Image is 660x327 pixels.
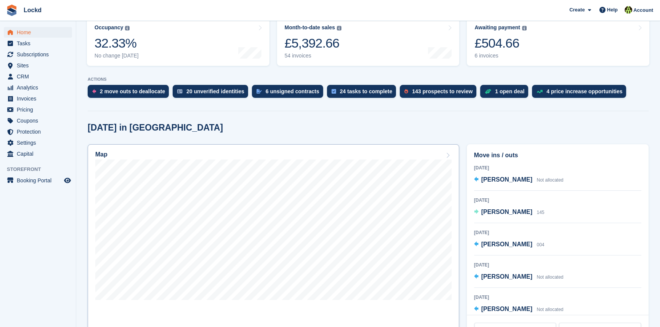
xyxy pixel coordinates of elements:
[88,77,649,82] p: ACTIONS
[474,272,564,282] a: [PERSON_NAME] Not allocated
[474,175,564,185] a: [PERSON_NAME] Not allocated
[474,305,564,314] a: [PERSON_NAME] Not allocated
[474,294,641,301] div: [DATE]
[285,53,341,59] div: 54 invoices
[522,26,527,30] img: icon-info-grey-7440780725fd019a000dd9b08b2336e03edf1995a4989e88bcd33f0948082b44.svg
[17,60,62,71] span: Sites
[4,175,72,186] a: menu
[4,104,72,115] a: menu
[480,85,532,102] a: 1 open deal
[285,35,341,51] div: £5,392.66
[63,176,72,185] a: Preview store
[474,197,641,204] div: [DATE]
[481,209,532,215] span: [PERSON_NAME]
[537,90,543,93] img: price_increase_opportunities-93ffe204e8149a01c8c9dc8f82e8f89637d9d84a8eef4429ea346261dce0b2c0.svg
[546,88,622,94] div: 4 price increase opportunities
[6,5,18,16] img: stora-icon-8386f47178a22dfd0bd8f6a31ec36ba5ce8667c1dd55bd0f319d3a0aa187defe.svg
[4,60,72,71] a: menu
[17,71,62,82] span: CRM
[95,151,107,158] h2: Map
[607,6,618,14] span: Help
[474,35,527,51] div: £504.66
[95,53,139,59] div: No change [DATE]
[404,89,408,94] img: prospect-51fa495bee0391a8d652442698ab0144808aea92771e9ea1ae160a38d050c398.svg
[177,89,183,94] img: verify_identity-adf6edd0f0f0b5bbfe63781bf79b02c33cf7c696d77639b501bdc392416b5a36.svg
[4,148,72,159] a: menu
[4,71,72,82] a: menu
[412,88,473,94] div: 143 prospects to review
[537,307,563,312] span: Not allocated
[87,18,269,66] a: Occupancy 32.33% No change [DATE]
[474,151,641,160] h2: Move ins / outs
[327,85,400,102] a: 24 tasks to complete
[569,6,585,14] span: Create
[7,166,76,173] span: Storefront
[4,126,72,137] a: menu
[340,88,392,94] div: 24 tasks to complete
[17,93,62,104] span: Invoices
[474,207,545,217] a: [PERSON_NAME] 145
[4,82,72,93] a: menu
[4,27,72,38] a: menu
[474,53,527,59] div: 6 invoices
[485,89,491,94] img: deal-1b604bf984904fb50ccaf53a9ad4b4a5d6e5aea283cecdc64d6e3604feb123c2.svg
[332,89,336,94] img: task-75834270c22a3079a89374b754ae025e5fb1db73e45f91037f5363f120a921f8.svg
[337,26,341,30] img: icon-info-grey-7440780725fd019a000dd9b08b2336e03edf1995a4989e88bcd33f0948082b44.svg
[17,27,62,38] span: Home
[17,104,62,115] span: Pricing
[633,6,653,14] span: Account
[537,242,544,247] span: 004
[474,240,545,250] a: [PERSON_NAME] 004
[481,241,532,247] span: [PERSON_NAME]
[17,82,62,93] span: Analytics
[474,24,520,31] div: Awaiting payment
[92,89,96,94] img: move_outs_to_deallocate_icon-f764333ba52eb49d3ac5e1228854f67142a1ed5810a6f6cc68b1a99e826820c5.svg
[95,24,123,31] div: Occupancy
[467,18,649,66] a: Awaiting payment £504.66 6 invoices
[17,126,62,137] span: Protection
[474,164,641,171] div: [DATE]
[495,88,524,94] div: 1 open deal
[537,177,563,183] span: Not allocated
[481,176,532,183] span: [PERSON_NAME]
[481,273,532,280] span: [PERSON_NAME]
[21,4,45,16] a: Lockd
[17,115,62,126] span: Coupons
[173,85,252,102] a: 20 unverified identities
[17,38,62,49] span: Tasks
[474,229,641,236] div: [DATE]
[17,148,62,159] span: Capital
[625,6,632,14] img: Jamie Budding
[4,115,72,126] a: menu
[186,88,244,94] div: 20 unverified identities
[256,89,262,94] img: contract_signature_icon-13c848040528278c33f63329250d36e43548de30e8caae1d1a13099fd9432cc5.svg
[17,137,62,148] span: Settings
[17,175,62,186] span: Booking Portal
[4,137,72,148] a: menu
[125,26,130,30] img: icon-info-grey-7440780725fd019a000dd9b08b2336e03edf1995a4989e88bcd33f0948082b44.svg
[88,85,173,102] a: 2 move outs to deallocate
[400,85,480,102] a: 143 prospects to review
[4,93,72,104] a: menu
[481,306,532,312] span: [PERSON_NAME]
[266,88,319,94] div: 6 unsigned contracts
[252,85,327,102] a: 6 unsigned contracts
[537,210,544,215] span: 145
[277,18,460,66] a: Month-to-date sales £5,392.66 54 invoices
[4,49,72,60] a: menu
[474,262,641,268] div: [DATE]
[532,85,630,102] a: 4 price increase opportunities
[100,88,165,94] div: 2 move outs to deallocate
[88,123,223,133] h2: [DATE] in [GEOGRAPHIC_DATA]
[17,49,62,60] span: Subscriptions
[285,24,335,31] div: Month-to-date sales
[95,35,139,51] div: 32.33%
[537,274,563,280] span: Not allocated
[4,38,72,49] a: menu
